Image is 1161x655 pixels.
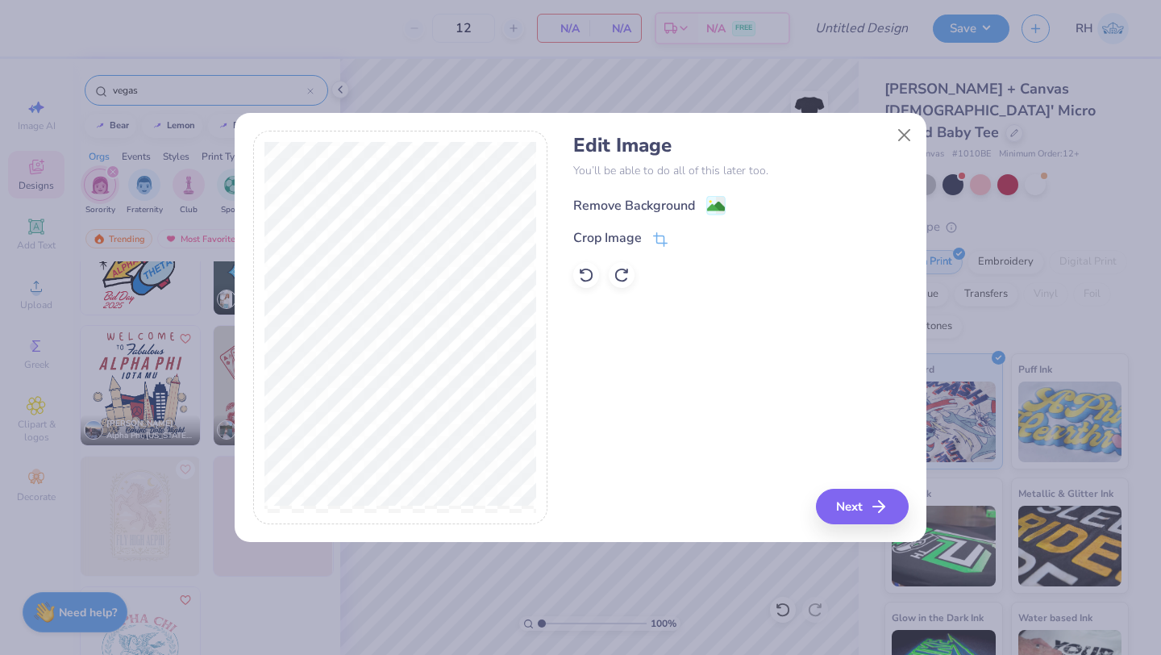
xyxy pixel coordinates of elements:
div: Crop Image [573,228,642,248]
button: Next [816,489,909,524]
p: You’ll be able to do all of this later too. [573,162,908,179]
button: Close [889,119,920,150]
div: Remove Background [573,196,695,215]
h4: Edit Image [573,134,908,157]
